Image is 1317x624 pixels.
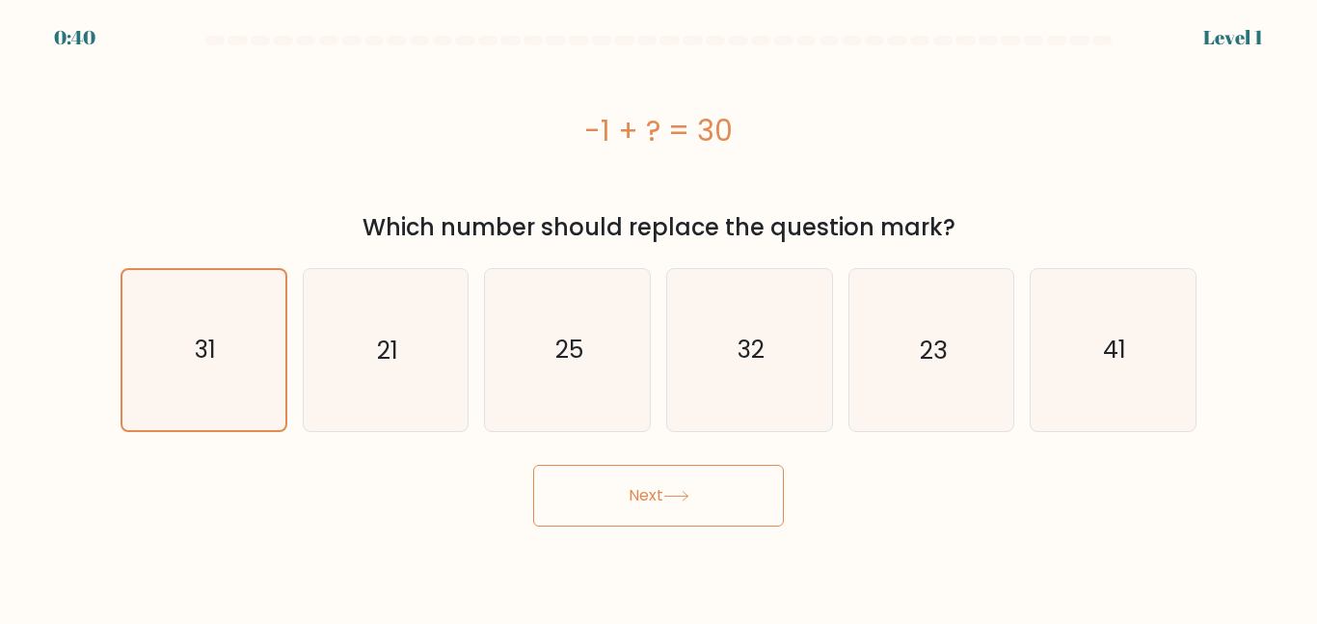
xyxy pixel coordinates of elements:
[1203,23,1263,52] div: Level 1
[738,333,765,366] text: 32
[1103,333,1126,366] text: 41
[54,23,95,52] div: 0:40
[555,333,583,366] text: 25
[377,333,398,366] text: 21
[195,333,216,366] text: 31
[920,333,947,366] text: 23
[533,465,784,527] button: Next
[132,210,1185,245] div: Which number should replace the question mark?
[121,109,1196,152] div: -1 + ? = 30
